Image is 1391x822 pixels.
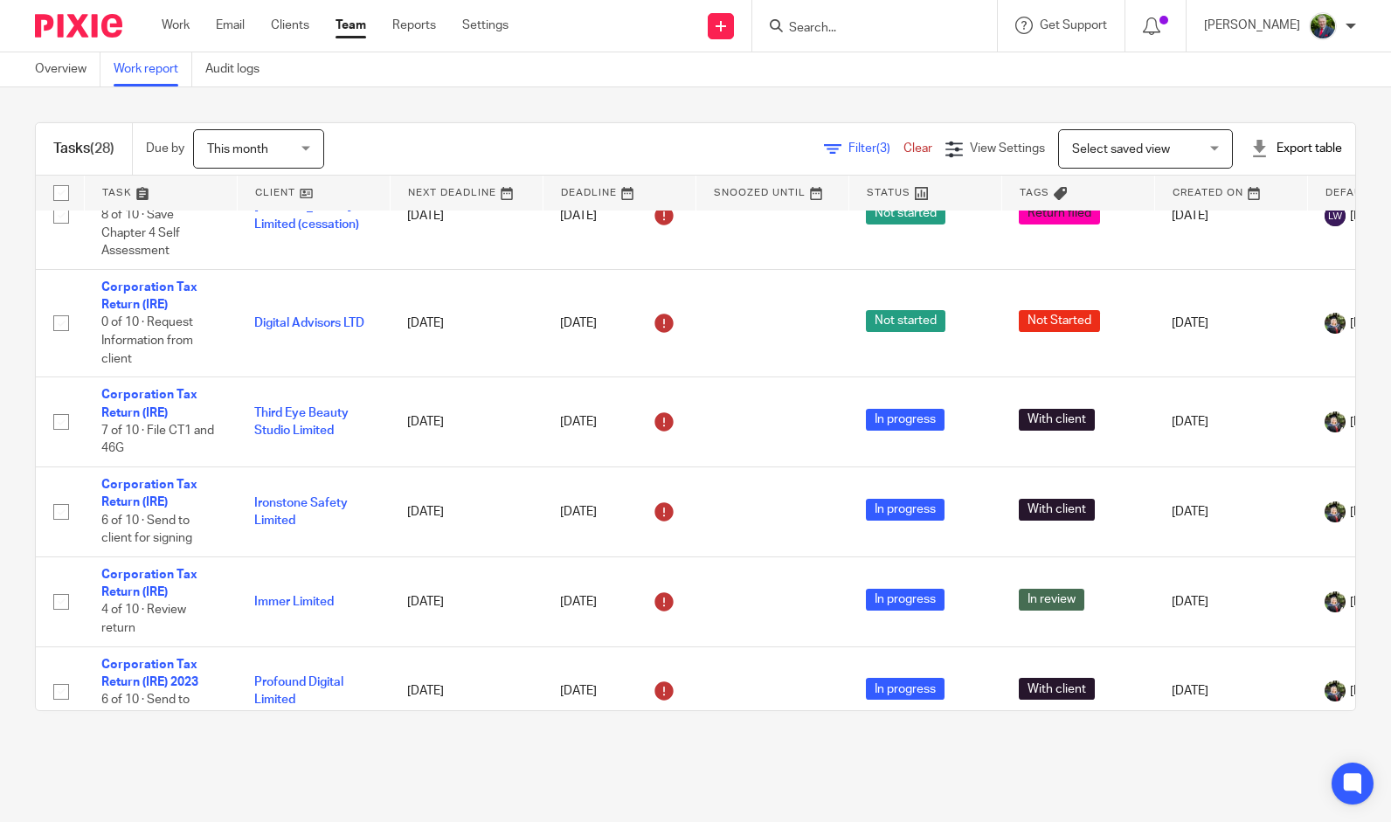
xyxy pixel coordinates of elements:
[216,17,245,34] a: Email
[336,17,366,34] a: Team
[1154,269,1307,376] td: [DATE]
[1040,19,1107,31] span: Get Support
[1325,313,1346,334] img: Jade.jpeg
[101,281,197,311] a: Corporation Tax Return (IRE)
[146,140,184,157] p: Due by
[1325,501,1346,522] img: Jade.jpeg
[254,407,349,437] a: Third Eye Beauty Studio Limited
[866,499,945,521] span: In progress
[1072,143,1170,155] span: Select saved view
[101,515,192,545] span: 6 of 10 · Send to client for signing
[848,142,903,155] span: Filter
[1154,646,1307,736] td: [DATE]
[560,677,678,705] div: [DATE]
[560,588,678,616] div: [DATE]
[101,569,197,598] a: Corporation Tax Return (IRE)
[254,200,359,230] a: [PERSON_NAME] Limited (cessation)
[1204,17,1300,34] p: [PERSON_NAME]
[787,21,945,37] input: Search
[1019,310,1100,332] span: Not Started
[1250,140,1342,157] div: Export table
[254,317,364,329] a: Digital Advisors LTD
[560,408,678,436] div: [DATE]
[101,659,198,688] a: Corporation Tax Return (IRE) 2023
[101,389,197,418] a: Corporation Tax Return (IRE)
[1019,678,1095,700] span: With client
[866,203,945,224] span: Not started
[1325,591,1346,612] img: Jade.jpeg
[866,678,945,700] span: In progress
[560,202,678,230] div: [DATE]
[866,589,945,611] span: In progress
[1019,409,1095,431] span: With client
[114,52,192,86] a: Work report
[560,498,678,526] div: [DATE]
[207,143,268,155] span: This month
[1019,589,1084,611] span: In review
[1154,467,1307,557] td: [DATE]
[1325,205,1346,226] img: svg%3E
[53,140,114,158] h1: Tasks
[903,142,932,155] a: Clear
[1154,162,1307,269] td: [DATE]
[205,52,273,86] a: Audit logs
[35,52,100,86] a: Overview
[254,596,334,608] a: Immer Limited
[101,604,186,635] span: 4 of 10 · Review return
[254,676,343,706] a: Profound Digital Limited
[1309,12,1337,40] img: download.png
[1020,188,1049,197] span: Tags
[101,694,192,724] span: 6 of 10 · Send to client for signing
[1325,411,1346,432] img: Jade.jpeg
[970,142,1045,155] span: View Settings
[390,556,543,646] td: [DATE]
[35,14,122,38] img: Pixie
[390,467,543,557] td: [DATE]
[866,409,945,431] span: In progress
[101,317,193,365] span: 0 of 10 · Request Information from client
[392,17,436,34] a: Reports
[1019,499,1095,521] span: With client
[876,142,890,155] span: (3)
[390,646,543,736] td: [DATE]
[1325,680,1346,701] img: Jade.jpeg
[560,309,678,337] div: [DATE]
[390,269,543,376] td: [DATE]
[390,162,543,269] td: [DATE]
[101,209,180,257] span: 8 of 10 · Save Chapter 4 Self Assessment
[162,17,190,34] a: Work
[101,425,214,455] span: 7 of 10 · File CT1 and 46G
[390,377,543,467] td: [DATE]
[101,479,197,508] a: Corporation Tax Return (IRE)
[462,17,509,34] a: Settings
[271,17,309,34] a: Clients
[866,310,945,332] span: Not started
[1154,377,1307,467] td: [DATE]
[254,497,348,527] a: Ironstone Safety Limited
[90,142,114,155] span: (28)
[1019,203,1100,224] span: Return filed
[1154,556,1307,646] td: [DATE]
